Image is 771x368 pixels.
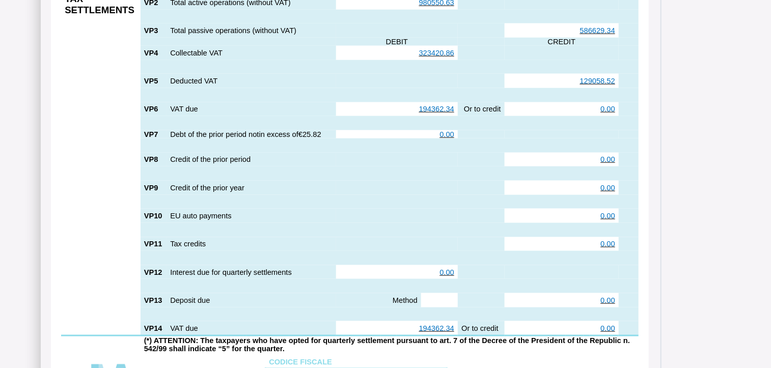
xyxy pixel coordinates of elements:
[144,212,162,220] span: VP10
[170,268,292,276] span: Interest due for quarterly settlements
[144,324,162,332] span: VP14
[600,296,615,304] span: 0.00
[393,296,418,304] span: Method
[580,26,615,35] span: 586629.34
[170,296,210,304] span: Deposit due
[144,184,158,192] span: VP9
[461,324,499,332] span: Or to credit
[419,105,454,113] span: 194362.34
[600,324,615,332] span: 0.00
[600,155,615,163] span: 0.00
[170,155,251,163] span: Credit of the prior period
[144,130,158,138] span: VP7
[419,49,454,57] span: 323420.86
[65,5,134,15] span: SETTLEMENTS
[386,38,408,46] span: DEBIT
[269,358,332,366] span: CODICE FISCALE
[170,324,198,332] span: VAT due
[170,240,206,248] span: Tax credits
[170,184,244,192] span: Credit of the prior year
[600,240,615,248] span: 0.00
[144,296,162,304] span: VP13
[439,268,454,276] span: 0.00
[144,268,162,276] span: VP12
[144,240,162,248] span: VP11
[600,212,615,220] span: 0.00
[439,130,454,138] span: 0.00
[144,49,158,57] span: VP4
[170,77,217,85] span: Deducted VAT
[170,26,296,35] span: Total passive operations (without VAT)
[600,105,615,113] span: 0.00
[144,105,158,113] span: VP6
[144,155,158,163] span: VP8
[464,105,501,113] span: Or to credit
[144,336,630,353] span: (*) ATTENTION: The taxpayers who have opted for quarterly settlement pursuant to art. 7 of the De...
[170,105,198,113] span: VAT due
[600,184,615,192] span: 0.00
[419,324,454,332] span: 194362.34
[170,49,223,57] span: Collectable VAT
[144,26,158,35] span: VP3
[580,77,615,85] span: 129058.52
[170,130,321,138] span: Debt of the prior period not €25.82
[170,212,232,220] span: EU auto payments
[144,77,158,85] span: VP5
[259,130,298,138] span: in excess of
[548,38,576,46] span: CREDIT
